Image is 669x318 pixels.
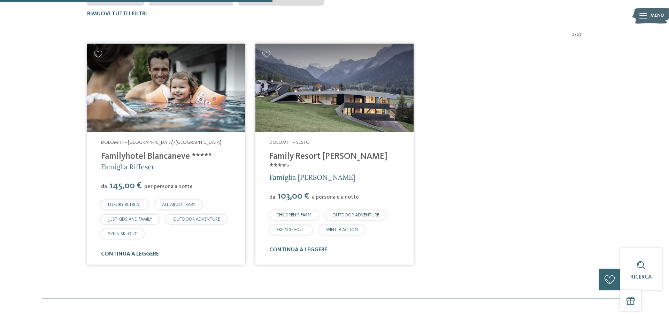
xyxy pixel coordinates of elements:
span: a persona e a notte [312,194,359,200]
span: 145,00 € [108,181,144,190]
span: SKI-IN SKI-OUT [108,232,137,236]
img: Family Resort Rainer ****ˢ [255,44,413,133]
span: WINTER ACTION [326,228,358,232]
span: / [575,31,577,38]
span: OUTDOOR ADVENTURE [332,213,379,217]
span: da [269,194,275,200]
span: Ricerca [630,274,652,280]
span: 27 [577,31,582,38]
span: Famiglia Riffeser [101,162,155,171]
span: SKI-IN SKI-OUT [276,228,305,232]
span: Dolomiti – Sesto [269,140,310,145]
span: LUXURY RETREAT [108,202,141,207]
span: ALL ABOUT BABY [162,202,195,207]
span: da [101,184,107,190]
span: Famiglia [PERSON_NAME] [269,173,355,182]
span: 103,00 € [276,192,311,201]
span: OUTDOOR ADVENTURE [173,217,220,222]
a: Family Resort [PERSON_NAME] ****ˢ [269,152,387,171]
span: JUST KIDS AND FAMILY [108,217,152,222]
a: Cercate un hotel per famiglie? Qui troverete solo i migliori! [255,44,413,133]
span: 2 [572,31,575,38]
span: per persona a notte [144,184,193,190]
span: CHILDREN’S FARM [276,213,312,217]
a: Familyhotel Biancaneve ****ˢ [101,152,212,161]
a: continua a leggere [101,251,159,257]
a: continua a leggere [269,247,327,253]
span: Dolomiti – [GEOGRAPHIC_DATA]/[GEOGRAPHIC_DATA] [101,140,221,145]
span: Rimuovi tutti i filtri [87,11,147,17]
img: Cercate un hotel per famiglie? Qui troverete solo i migliori! [87,44,245,133]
